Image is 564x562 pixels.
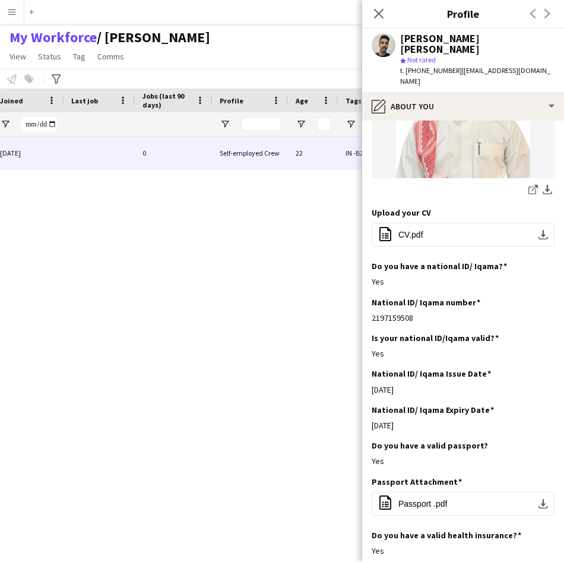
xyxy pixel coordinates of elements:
[68,49,90,64] a: Tag
[372,348,555,359] div: Yes
[73,51,85,62] span: Tag
[49,72,64,86] app-action-btn: Advanced filters
[220,96,243,105] span: Profile
[407,55,436,64] span: Not rated
[372,223,555,247] button: CV.pdf
[338,137,410,169] div: IN -B2
[9,29,97,46] a: My Workforce
[97,51,124,62] span: Comms
[5,49,31,64] a: View
[372,297,480,308] h3: National ID/ Iqama number
[296,96,308,105] span: Age
[372,492,555,516] button: Passport .pdf
[372,545,555,556] div: Yes
[398,230,423,239] span: CV.pdf
[372,261,507,271] h3: Do you have a national ID/ Iqama?
[372,420,555,431] div: [DATE]
[372,440,488,451] h3: Do you have a valid passport?
[38,51,61,62] span: Status
[372,405,494,415] h3: National ID/ Iqama Expiry Date
[9,51,26,62] span: View
[213,137,289,169] div: Self-employed Crew
[398,499,448,509] span: Passport .pdf
[241,117,281,131] input: Profile Filter Input
[362,92,564,121] div: About you
[21,117,57,131] input: Joined Filter Input
[372,276,555,287] div: Yes
[372,368,491,379] h3: National ID/ Iqama Issue Date
[142,91,191,109] span: Jobs (last 90 days)
[93,49,129,64] a: Comms
[97,29,210,46] span: Waad Ziyarah
[372,312,555,323] div: 2197159508
[372,476,462,487] h3: Passport Attachment
[400,66,550,86] span: | [EMAIL_ADDRESS][DOMAIN_NAME]
[372,384,555,395] div: [DATE]
[372,207,431,218] h3: Upload your CV
[400,66,462,75] span: t. [PHONE_NUMBER]
[362,6,564,21] h3: Profile
[346,119,356,130] button: Open Filter Menu
[71,96,98,105] span: Last job
[296,119,306,130] button: Open Filter Menu
[346,96,362,105] span: Tags
[372,333,499,343] h3: Is your national ID/Iqama valid?
[289,137,338,169] div: 22
[317,117,331,131] input: Age Filter Input
[135,137,213,169] div: 0
[400,33,555,55] div: [PERSON_NAME] [PERSON_NAME]
[372,456,555,466] div: Yes
[220,119,230,130] button: Open Filter Menu
[372,530,521,541] h3: Do you have a valid health insurance?
[33,49,66,64] a: Status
